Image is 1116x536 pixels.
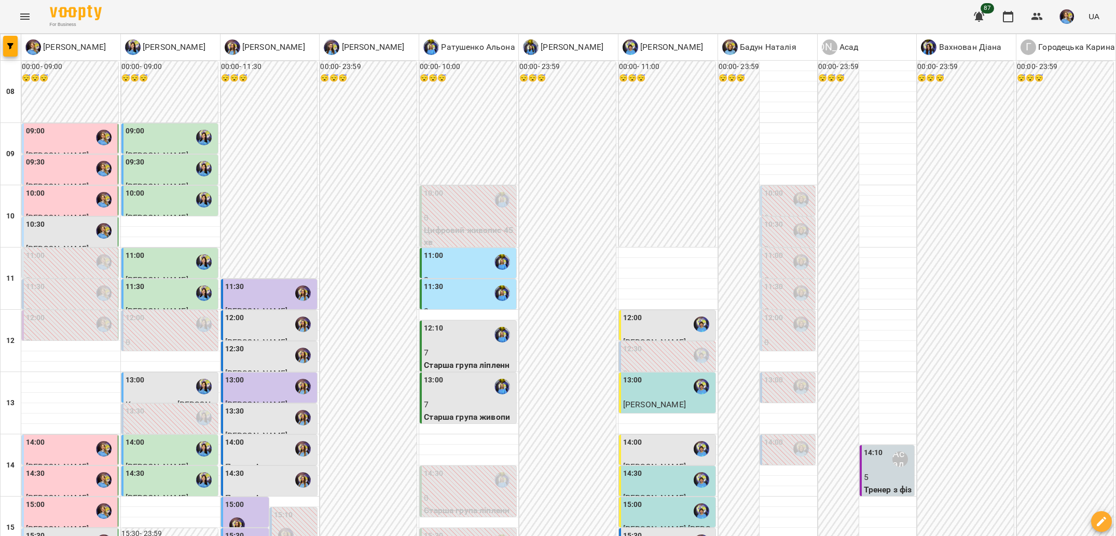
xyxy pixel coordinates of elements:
[22,73,118,84] h6: 😴😴😴
[6,211,15,222] h6: 10
[523,39,539,55] img: С
[793,285,809,301] div: Бадун Наталія
[126,406,145,417] label: 13:30
[26,219,45,230] label: 10:30
[917,73,1014,84] h6: 😴😴😴
[126,275,188,285] span: [PERSON_NAME]
[764,349,813,373] p: Вокал індивідуально
[225,375,244,386] label: 13:00
[225,499,244,511] label: 15:00
[494,192,510,208] img: Ратушенко Альона
[424,398,514,411] p: 7
[196,410,212,425] img: Базілєва Катерина
[424,411,514,435] p: Старша група живопис
[26,182,89,191] span: [PERSON_NAME]
[196,472,212,488] img: Базілєва Катерина
[793,223,809,239] img: Бадун Наталія
[196,192,212,208] img: Базілєва Катерина
[126,493,188,503] span: [PERSON_NAME]
[295,410,311,425] img: Казимирів Тетяна
[494,327,510,342] img: Ратушенко Альона
[764,375,783,386] label: 13:00
[295,441,311,457] div: Казимирів Тетяна
[96,503,112,519] div: Позднякова Анастасія
[196,254,212,270] img: Базілєва Катерина
[196,161,212,176] img: Базілєва Катерина
[121,61,218,73] h6: 00:00 - 09:00
[26,312,45,324] label: 12:00
[126,349,216,361] p: ПД
[837,41,859,53] p: Асад
[225,368,288,378] span: [PERSON_NAME]
[125,39,205,55] div: Базілєва Катерина
[694,503,709,519] img: Чирва Юлія
[225,39,305,55] div: Казимирів Тетяна
[694,317,709,332] div: Чирва Юлія
[126,400,215,422] span: Килочутская [PERSON_NAME]
[6,335,15,347] h6: 12
[225,462,279,472] span: Плугов Артем
[623,367,713,380] p: 0
[26,244,89,254] span: [PERSON_NAME]
[12,4,37,29] button: Menu
[26,493,89,503] span: [PERSON_NAME]
[981,3,994,13] span: 87
[818,61,859,73] h6: 00:00 - 23:59
[125,39,141,55] img: Б
[1036,41,1115,53] p: Городецька Карина
[26,250,45,262] label: 11:00
[126,430,216,442] p: 0
[126,157,145,168] label: 09:30
[423,39,439,55] img: Р
[793,254,809,270] div: Бадун Наталія
[1021,39,1115,55] div: Городецька Карина
[1059,9,1074,24] img: 6b085e1eb0905a9723a04dd44c3bb19c.jpg
[26,468,45,479] label: 14:30
[41,41,106,53] p: [PERSON_NAME]
[25,39,106,55] a: П [PERSON_NAME]
[1021,39,1036,55] div: Г
[424,323,443,334] label: 12:10
[539,41,603,53] p: [PERSON_NAME]
[225,343,244,355] label: 12:30
[623,437,642,448] label: 14:00
[793,379,809,394] div: Бадун Наталія
[494,472,510,488] img: Ратушенко Альона
[126,306,188,316] span: [PERSON_NAME]
[196,130,212,145] img: Базілєва Катерина
[96,472,112,488] img: Позднякова Анастасія
[722,39,796,55] div: Бадун Наталія
[623,499,642,511] label: 15:00
[864,447,883,459] label: 14:10
[96,317,112,332] img: Позднякова Анастасія
[623,375,642,386] label: 13:00
[126,188,145,199] label: 10:00
[295,472,311,488] img: Казимирів Тетяна
[225,312,244,324] label: 12:00
[764,398,813,411] p: 0
[694,441,709,457] img: Чирва Юлія
[6,460,15,471] h6: 14
[519,61,616,73] h6: 00:00 - 23:59
[523,39,603,55] div: Свириденко Аня
[295,379,311,394] img: Казимирів Тетяна
[494,285,510,301] img: Ратушенко Альона
[26,281,45,293] label: 11:30
[96,192,112,208] img: Позднякова Анастасія
[424,468,443,479] label: 14:30
[694,379,709,394] img: Чирва Юлія
[324,39,339,55] img: І
[619,61,715,73] h6: 00:00 - 11:00
[295,285,311,301] img: Казимирів Тетяна
[196,379,212,394] img: Базілєва Катерина
[295,317,311,332] div: Казимирів Тетяна
[420,61,516,73] h6: 00:00 - 10:00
